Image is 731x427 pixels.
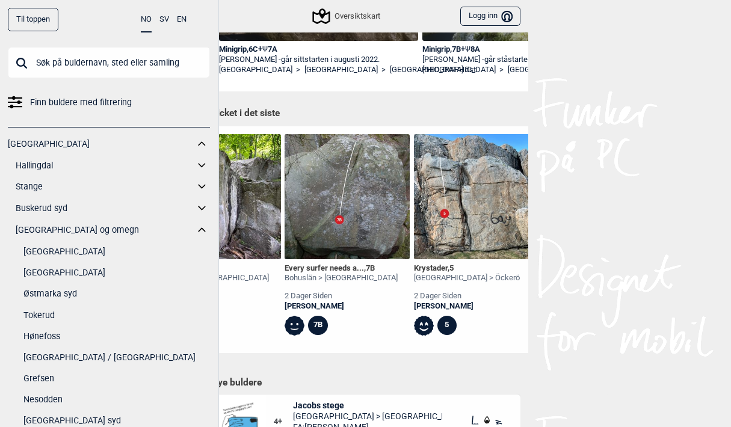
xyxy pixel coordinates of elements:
button: Logg inn [460,7,520,26]
span: Finn buldere med filtrering [30,94,132,111]
a: [GEOGRAPHIC_DATA] [304,65,378,75]
div: 2 dager siden [414,291,520,301]
button: NO [141,8,152,32]
a: Hallingdal [16,157,194,174]
img: Every surfer needs a wave [285,134,410,259]
div: Minigrip , 7B+ 8A [422,45,622,55]
input: Søk på buldernavn, sted eller samling [8,47,210,78]
span: går ståstarten i augusti 2022. [484,55,583,64]
h1: Nye buldere [211,376,520,389]
div: Krystader , [414,263,520,274]
div: Oversiktskart [314,9,380,23]
div: 7B [308,316,328,336]
a: [GEOGRAPHIC_DATA] öst [390,65,476,75]
a: Nesodden [23,391,210,408]
a: Grefsen [23,370,210,387]
a: [PERSON_NAME] [414,301,520,312]
a: Østmarka syd [23,285,210,303]
a: [GEOGRAPHIC_DATA] / [GEOGRAPHIC_DATA] [23,349,210,366]
a: [GEOGRAPHIC_DATA] [508,65,581,75]
span: Ψ [465,45,470,54]
div: [GEOGRAPHIC_DATA] > Öckerö [414,273,520,283]
a: [PERSON_NAME] [285,301,398,312]
span: > [499,65,504,75]
span: > [381,65,386,75]
span: > [296,65,300,75]
a: Buskerud syd [16,200,194,217]
div: 5 [437,316,457,336]
div: [PERSON_NAME] - [422,55,622,65]
div: 2 dager siden [285,291,398,301]
a: [GEOGRAPHIC_DATA] og omegn [16,221,194,239]
a: Finn buldere med filtrering [8,94,210,111]
div: Minigrip , 6C+ 7A [219,45,419,55]
div: [PERSON_NAME] - [219,55,419,65]
a: [GEOGRAPHIC_DATA] [219,65,292,75]
div: Bohuslän > [GEOGRAPHIC_DATA] [285,273,398,283]
span: går sittstarten i augusti 2022. [281,55,380,64]
button: SV [159,8,169,31]
h1: Ticket i det siste [211,107,520,120]
span: 7B [366,263,375,272]
a: [GEOGRAPHIC_DATA] [23,264,210,281]
div: Every surfer needs a... , [285,263,398,274]
span: 5 [449,263,454,272]
a: [GEOGRAPHIC_DATA] [422,65,496,75]
img: Krystader 230410 [414,134,539,259]
a: Stange [16,178,194,195]
a: [GEOGRAPHIC_DATA] [23,243,210,260]
span: [GEOGRAPHIC_DATA] > [GEOGRAPHIC_DATA] [293,411,442,422]
a: Hønefoss [23,328,210,345]
span: 4+ [274,417,294,427]
a: Tokerud [23,307,210,324]
button: EN [177,8,187,31]
span: Jacobs stege [293,400,442,411]
span: Ψ [262,45,268,54]
a: [GEOGRAPHIC_DATA] [8,135,194,153]
div: Til toppen [8,8,58,31]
